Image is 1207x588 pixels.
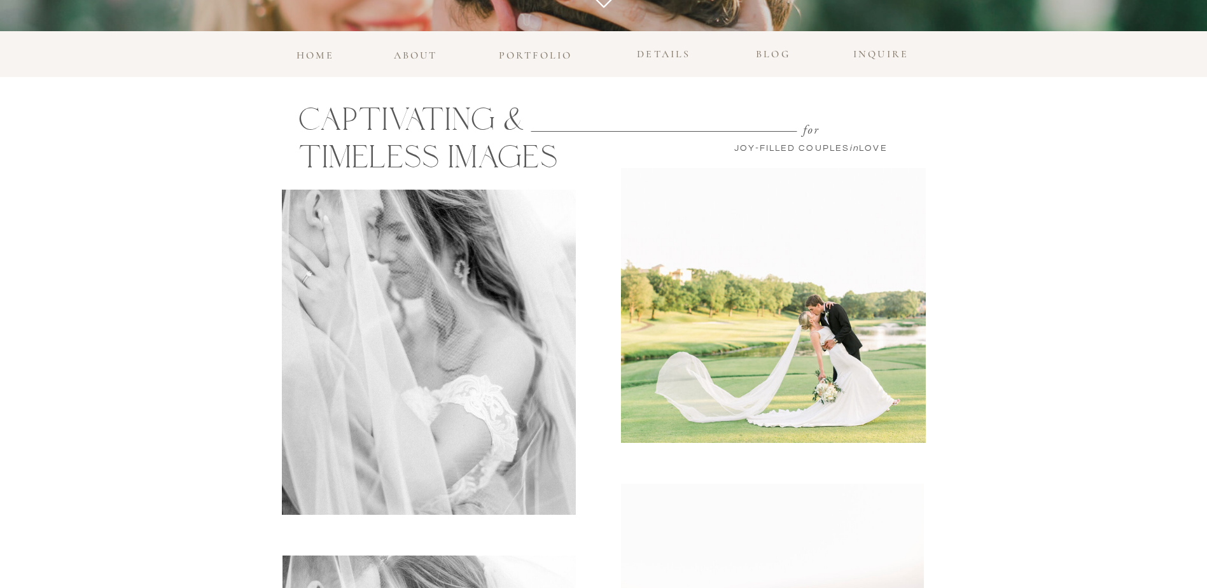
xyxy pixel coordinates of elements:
a: home [295,46,337,58]
i: for [803,123,819,137]
a: portfolio [495,46,576,58]
a: about [391,46,440,64]
a: details [631,45,698,64]
a: INQUIRE [849,45,914,57]
h3: JOY-FILLED COUPLES LOVE [645,141,978,158]
i: in [849,144,859,153]
a: blog [753,45,794,57]
h3: CAPTIVATING & TIMELESS IMAGES [298,104,589,194]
